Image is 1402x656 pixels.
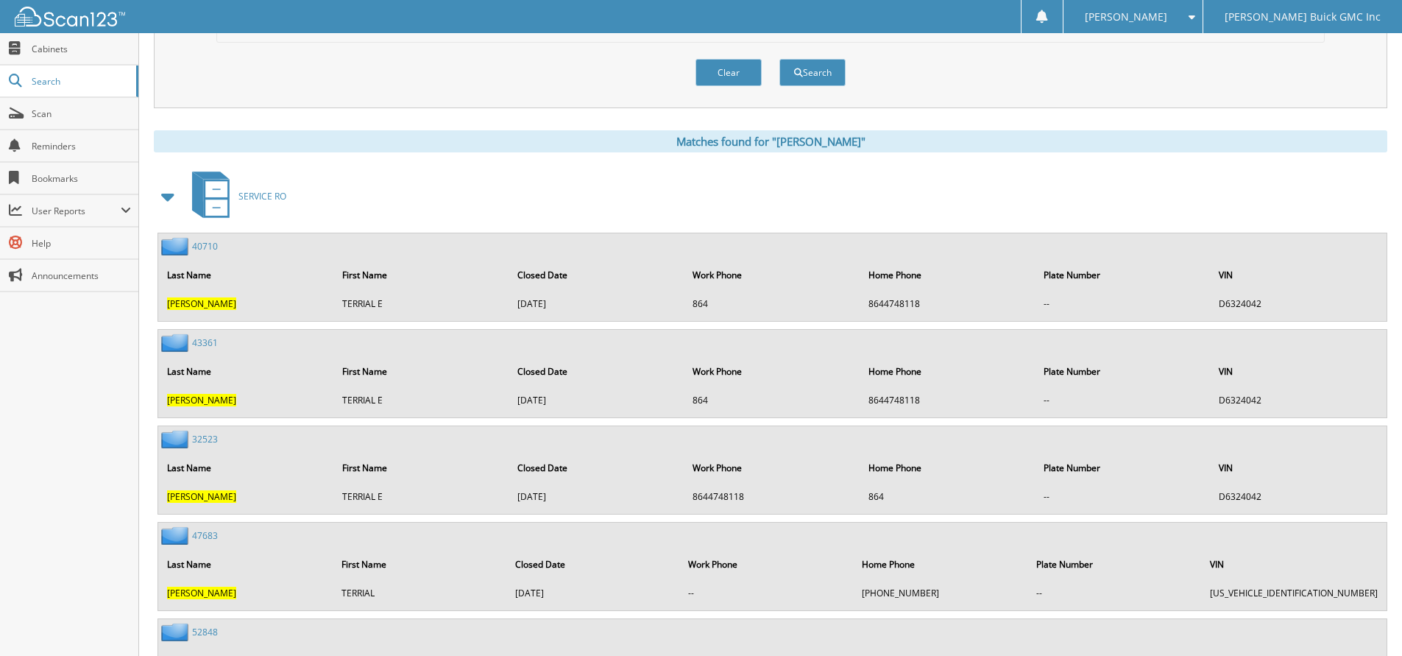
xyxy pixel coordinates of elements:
td: TERRIAL E [335,388,509,412]
td: -- [681,581,853,605]
span: Announcements [32,269,131,282]
td: TERRIAL E [335,484,509,509]
th: Work Phone [681,549,853,579]
span: SERVICE RO [238,190,286,202]
button: Clear [695,59,762,86]
th: VIN [1211,453,1385,483]
th: Last Name [160,453,333,483]
iframe: Chat Widget [1328,585,1402,656]
td: [PHONE_NUMBER] [854,581,1027,605]
th: VIN [1203,549,1385,579]
span: [PERSON_NAME] [1085,13,1167,21]
th: Last Name [160,549,333,579]
th: Last Name [160,356,333,387]
td: 8644748118 [685,484,859,509]
img: scan123-logo-white.svg [15,7,125,27]
span: Help [32,237,131,250]
td: -- [1036,484,1210,509]
td: 864 [685,388,859,412]
td: 8644748118 [861,292,1035,316]
span: [PERSON_NAME] [167,587,236,599]
th: Plate Number [1036,453,1210,483]
th: VIN [1211,260,1385,290]
span: [PERSON_NAME] Buick GMC Inc [1225,13,1381,21]
th: Plate Number [1036,260,1210,290]
th: Home Phone [861,260,1035,290]
a: 47683 [192,529,218,542]
div: Matches found for "[PERSON_NAME]" [154,130,1387,152]
th: First Name [335,356,509,387]
td: D6324042 [1211,388,1385,412]
span: Reminders [32,140,131,152]
a: 40710 [192,240,218,253]
th: Work Phone [685,356,859,387]
td: [DATE] [510,388,684,412]
th: First Name [334,549,506,579]
img: folder2.png [161,526,192,545]
th: Home Phone [861,356,1035,387]
th: Closed Date [510,356,684,387]
td: TERRIAL E [335,292,509,316]
a: 52848 [192,626,218,638]
td: -- [1029,581,1201,605]
span: Scan [32,107,131,120]
span: [PERSON_NAME] [167,490,236,503]
a: 32523 [192,433,218,445]
span: Search [32,75,129,88]
th: Home Phone [861,453,1035,483]
td: 864 [861,484,1035,509]
td: 864 [685,292,859,316]
span: Cabinets [32,43,131,55]
td: [DATE] [508,581,680,605]
th: Plate Number [1036,356,1210,387]
img: folder2.png [161,237,192,255]
button: Search [779,59,846,86]
img: folder2.png [161,334,192,352]
th: First Name [335,453,509,483]
td: -- [1036,292,1210,316]
th: Closed Date [510,260,684,290]
span: Bookmarks [32,172,131,185]
th: Plate Number [1029,549,1201,579]
td: D6324042 [1211,484,1385,509]
th: Closed Date [508,549,680,579]
td: [DATE] [510,484,684,509]
span: [PERSON_NAME] [167,297,236,310]
td: 8644748118 [861,388,1035,412]
td: TERRIAL [334,581,506,605]
th: Closed Date [510,453,684,483]
img: folder2.png [161,623,192,641]
span: [PERSON_NAME] [167,394,236,406]
td: [US_VEHICLE_IDENTIFICATION_NUMBER] [1203,581,1385,605]
a: 43361 [192,336,218,349]
th: First Name [335,260,509,290]
th: Work Phone [685,260,859,290]
td: D6324042 [1211,292,1385,316]
th: Work Phone [685,453,859,483]
img: folder2.png [161,430,192,448]
th: Last Name [160,260,333,290]
th: Home Phone [854,549,1027,579]
td: [DATE] [510,292,684,316]
a: SERVICE RO [183,167,286,225]
th: VIN [1211,356,1385,387]
td: -- [1036,388,1210,412]
span: User Reports [32,205,121,217]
